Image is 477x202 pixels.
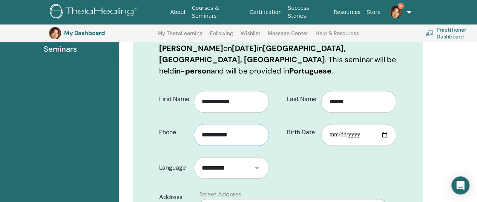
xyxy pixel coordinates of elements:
[199,190,241,199] label: Street Address
[289,66,331,76] b: Portuguese
[64,29,140,37] h3: My Dashboard
[425,30,434,36] img: chalkboard-teacher.svg
[189,1,247,23] a: Courses & Seminars
[153,161,194,175] label: Language
[50,4,140,21] img: logo.png
[159,43,346,64] b: [GEOGRAPHIC_DATA], [GEOGRAPHIC_DATA], [GEOGRAPHIC_DATA]
[364,5,383,19] a: Store
[316,30,359,42] a: Help & Resources
[398,3,404,9] span: 9+
[331,5,364,19] a: Resources
[241,30,261,42] a: Wishlist
[153,125,194,139] label: Phone
[44,32,113,55] span: Completed Seminars
[281,92,322,106] label: Last Name
[232,43,257,53] b: [DATE]
[268,30,308,42] a: Message Center
[174,66,211,76] b: in-person
[281,125,322,139] label: Birth Date
[159,31,396,77] p: You are registering for on in . This seminar will be held and will be provided in .
[158,30,202,42] a: My ThetaLearning
[451,176,469,194] div: Open Intercom Messenger
[153,92,194,106] label: First Name
[285,1,330,23] a: Success Stories
[159,32,324,53] b: Planes of Existence with [PERSON_NAME]
[247,5,285,19] a: Certification
[167,5,189,19] a: About
[390,6,402,18] img: default.jpg
[210,30,233,42] a: Following
[49,27,61,39] img: default.jpg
